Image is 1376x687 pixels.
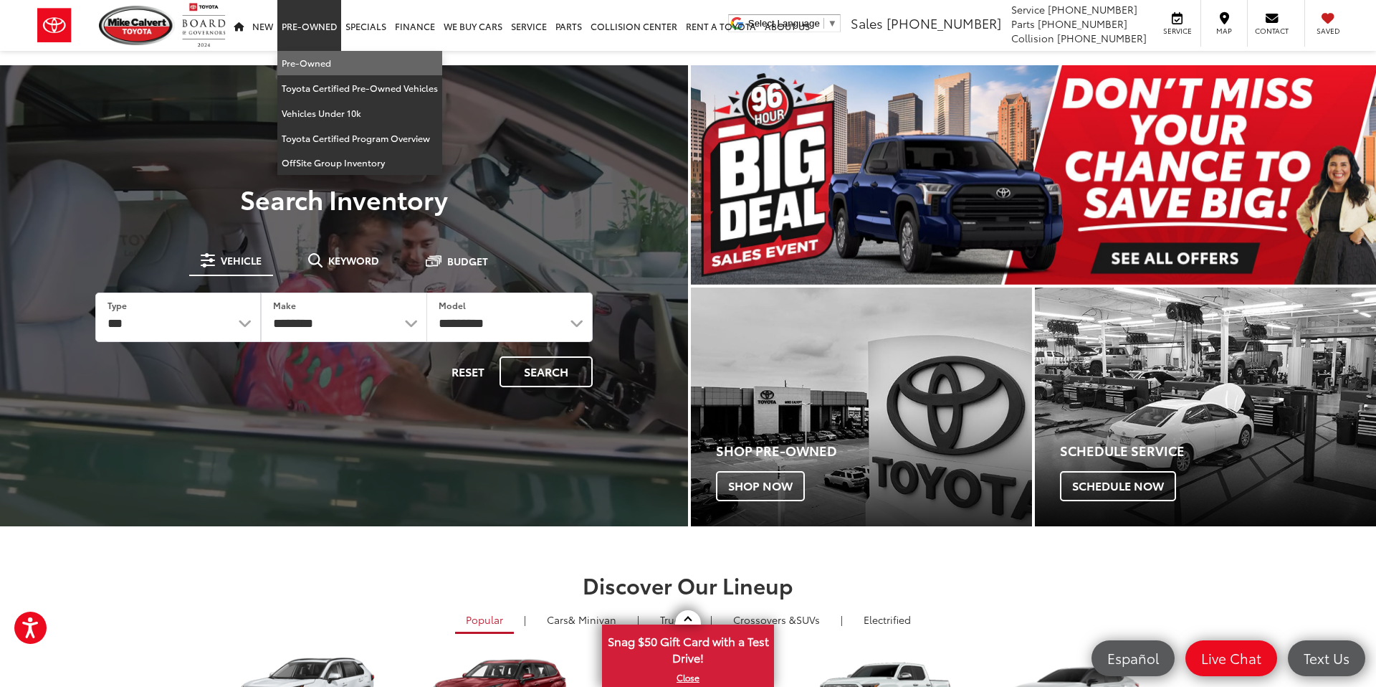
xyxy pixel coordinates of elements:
button: Reset [439,356,497,387]
span: Service [1161,26,1193,36]
div: carousel slide number 1 of 1 [691,65,1376,285]
span: Parts [1011,16,1035,31]
div: Toyota [1035,288,1376,526]
span: Select Language [748,18,820,29]
h4: Schedule Service [1060,444,1376,458]
span: & Minivan [568,612,616,627]
span: Español [1100,649,1166,667]
a: Text Us [1288,640,1365,676]
div: Toyota [691,288,1032,526]
span: Vehicle [221,255,262,265]
span: Service [1011,2,1045,16]
span: Keyword [328,255,379,265]
span: Budget [447,256,488,266]
img: Mike Calvert Toyota [99,6,175,45]
a: Cars [536,607,627,632]
a: Pre-Owned [277,51,442,76]
span: [PHONE_NUMBER] [1048,2,1137,16]
span: Snag $50 Gift Card with a Test Drive! [603,626,773,670]
li: | [520,612,530,627]
span: Text Us [1296,649,1357,667]
a: Schedule Service Schedule Now [1035,288,1376,526]
span: Map [1208,26,1240,36]
a: OffSite Group Inventory [277,151,442,175]
li: | [837,612,846,627]
label: Make [273,299,296,311]
h2: Discover Our Lineup [183,573,1193,597]
label: Type [107,299,127,311]
a: Live Chat [1185,640,1277,676]
a: Vehicles Under 10k [277,101,442,126]
h3: Search Inventory [60,184,628,213]
h4: Shop Pre-Owned [716,444,1032,458]
span: [PHONE_NUMBER] [1038,16,1127,31]
span: ▼ [828,18,837,29]
span: Shop Now [716,471,805,501]
span: Live Chat [1194,649,1268,667]
label: Model [439,299,466,311]
button: Search [500,356,593,387]
span: [PHONE_NUMBER] [887,14,1001,32]
span: Sales [851,14,883,32]
a: Shop Pre-Owned Shop Now [691,288,1032,526]
a: Español [1091,640,1175,676]
span: ​ [823,18,824,29]
span: Schedule Now [1060,471,1176,501]
span: Contact [1255,26,1289,36]
span: Collision [1011,31,1054,45]
a: SUVs [722,607,831,632]
img: Big Deal Sales Event [691,65,1376,285]
a: Popular [455,607,514,634]
a: Electrified [853,607,922,632]
a: Trucks [649,607,700,632]
section: Carousel section with vehicle pictures - may contain disclaimers. [691,65,1376,285]
a: Toyota Certified Pre-Owned Vehicles [277,76,442,101]
span: [PHONE_NUMBER] [1057,31,1147,45]
a: Toyota Certified Program Overview [277,126,442,151]
span: Saved [1312,26,1344,36]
